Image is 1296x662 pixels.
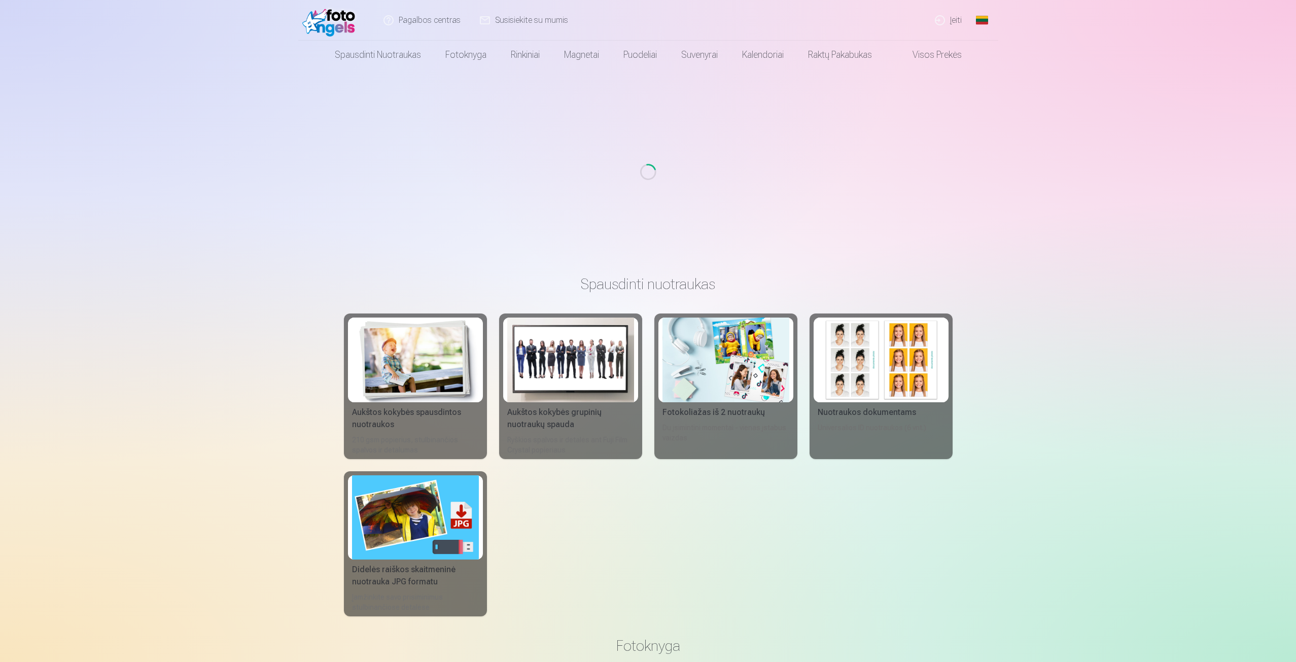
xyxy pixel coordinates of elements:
[552,41,611,69] a: Magnetai
[348,435,483,455] div: 210 gsm popierius, stulbinančios spalvos ir detalumas
[352,318,479,402] img: Aukštos kokybės spausdintos nuotraukos
[503,406,638,431] div: Aukštos kokybės grupinių nuotraukų spauda
[796,41,884,69] a: Raktų pakabukas
[499,313,642,459] a: Aukštos kokybės grupinių nuotraukų spaudaAukštos kokybės grupinių nuotraukų spaudaRyškios spalvos...
[814,423,949,455] div: Universalios ID nuotraukos (6 vnt.)
[507,318,634,402] img: Aukštos kokybės grupinių nuotraukų spauda
[348,592,483,612] div: Įamžinkite savo prisiminimus stulbinančiose detalėse
[818,318,944,402] img: Nuotraukos dokumentams
[810,313,953,459] a: Nuotraukos dokumentamsNuotraukos dokumentamsUniversalios ID nuotraukos (6 vnt.)
[814,406,949,419] div: Nuotraukos dokumentams
[611,41,669,69] a: Puodeliai
[352,637,944,655] h3: Fotoknyga
[654,313,797,459] a: Fotokoliažas iš 2 nuotraukųFotokoliažas iš 2 nuotraukųDu įsimintini momentai - vienas įstabus vai...
[658,406,793,419] div: Fotokoliažas iš 2 nuotraukų
[302,4,361,37] img: /fa2
[323,41,433,69] a: Spausdinti nuotraukas
[352,275,944,293] h3: Spausdinti nuotraukas
[344,471,487,617] a: Didelės raiškos skaitmeninė nuotrauka JPG formatuDidelės raiškos skaitmeninė nuotrauka JPG format...
[348,406,483,431] div: Aukštos kokybės spausdintos nuotraukos
[344,313,487,459] a: Aukštos kokybės spausdintos nuotraukos Aukštos kokybės spausdintos nuotraukos210 gsm popierius, s...
[433,41,499,69] a: Fotoknyga
[662,318,789,402] img: Fotokoliažas iš 2 nuotraukų
[884,41,974,69] a: Visos prekės
[503,435,638,455] div: Ryškios spalvos ir detalės ant Fuji Film Crystal popieriaus
[658,423,793,455] div: Du įsimintini momentai - vienas įstabus vaizdas
[730,41,796,69] a: Kalendoriai
[348,564,483,588] div: Didelės raiškos skaitmeninė nuotrauka JPG formatu
[499,41,552,69] a: Rinkiniai
[669,41,730,69] a: Suvenyrai
[352,475,479,560] img: Didelės raiškos skaitmeninė nuotrauka JPG formatu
